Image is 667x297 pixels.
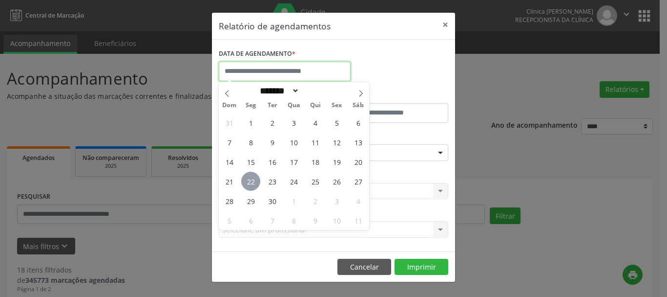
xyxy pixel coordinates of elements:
span: Outubro 9, 2025 [306,211,325,230]
span: Setembro 17, 2025 [284,152,303,171]
button: Close [436,13,455,37]
span: Qui [305,102,326,109]
span: Outubro 1, 2025 [284,191,303,210]
span: Setembro 24, 2025 [284,172,303,191]
label: DATA DE AGENDAMENTO [219,46,295,62]
span: Setembro 13, 2025 [349,133,368,152]
span: Outubro 5, 2025 [220,211,239,230]
span: Setembro 28, 2025 [220,191,239,210]
label: ATÉ [336,88,448,103]
input: Year [299,86,332,96]
span: Setembro 21, 2025 [220,172,239,191]
span: Qua [283,102,305,109]
span: Setembro 10, 2025 [284,133,303,152]
span: Setembro 9, 2025 [263,133,282,152]
span: Setembro 2, 2025 [263,113,282,132]
span: Setembro 30, 2025 [263,191,282,210]
span: Setembro 14, 2025 [220,152,239,171]
span: Setembro 25, 2025 [306,172,325,191]
span: Outubro 6, 2025 [241,211,260,230]
span: Setembro 8, 2025 [241,133,260,152]
span: Setembro 23, 2025 [263,172,282,191]
span: Setembro 12, 2025 [327,133,346,152]
span: Setembro 26, 2025 [327,172,346,191]
h5: Relatório de agendamentos [219,20,331,32]
span: Seg [240,102,262,109]
button: Cancelar [337,259,391,275]
span: Outubro 11, 2025 [349,211,368,230]
span: Outubro 4, 2025 [349,191,368,210]
span: Agosto 31, 2025 [220,113,239,132]
span: Outubro 2, 2025 [306,191,325,210]
span: Ter [262,102,283,109]
span: Setembro 19, 2025 [327,152,346,171]
span: Setembro 18, 2025 [306,152,325,171]
span: Setembro 16, 2025 [263,152,282,171]
span: Setembro 6, 2025 [349,113,368,132]
span: Setembro 20, 2025 [349,152,368,171]
span: Setembro 15, 2025 [241,152,260,171]
span: Setembro 27, 2025 [349,172,368,191]
span: Outubro 8, 2025 [284,211,303,230]
span: Setembro 11, 2025 [306,133,325,152]
span: Setembro 22, 2025 [241,172,260,191]
span: Sáb [348,102,369,109]
span: Setembro 1, 2025 [241,113,260,132]
span: Setembro 5, 2025 [327,113,346,132]
span: Outubro 10, 2025 [327,211,346,230]
span: Setembro 3, 2025 [284,113,303,132]
span: Setembro 29, 2025 [241,191,260,210]
span: Sex [326,102,348,109]
span: Dom [219,102,240,109]
select: Month [256,86,299,96]
button: Imprimir [395,259,448,275]
span: Outubro 7, 2025 [263,211,282,230]
span: Setembro 4, 2025 [306,113,325,132]
span: Setembro 7, 2025 [220,133,239,152]
span: Outubro 3, 2025 [327,191,346,210]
